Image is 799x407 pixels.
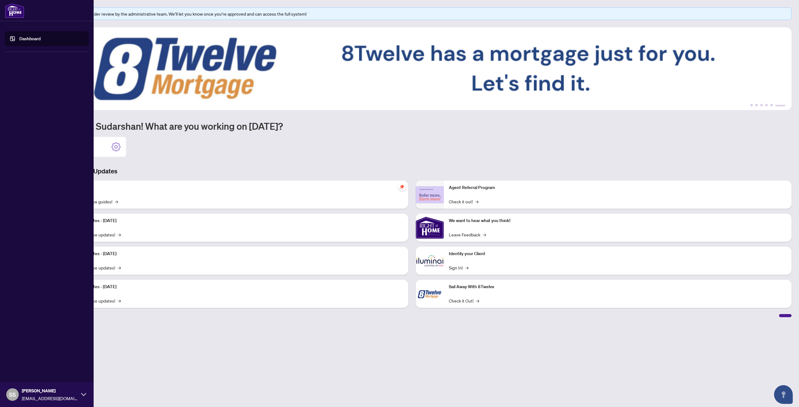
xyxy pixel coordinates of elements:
[449,297,479,304] a: Check it Out!→
[449,231,486,238] a: Leave Feedback→
[118,231,121,238] span: →
[416,280,444,308] img: Sail Away With 8Twelve
[449,217,787,224] p: We want to hear what you think!
[66,283,403,290] p: Platform Updates - [DATE]
[465,264,468,271] span: →
[765,104,768,106] button: 4
[115,198,118,205] span: →
[475,198,478,205] span: →
[22,395,78,402] span: [EMAIL_ADDRESS][DOMAIN_NAME]
[416,186,444,203] img: Agent Referral Program
[449,264,468,271] a: Sign In!→
[66,217,403,224] p: Platform Updates - [DATE]
[32,167,792,176] h3: Brokerage & Industry Updates
[416,214,444,242] img: We want to hear what you think!
[118,264,121,271] span: →
[449,250,787,257] p: Identify your Client
[760,104,763,106] button: 3
[118,297,121,304] span: →
[19,36,41,41] a: Dashboard
[66,184,403,191] p: Self-Help
[43,10,787,17] div: Your profile is currently under review by the administrative team. We’ll let you know once you’re...
[483,231,486,238] span: →
[32,120,792,132] h1: Welcome back Sudarshan! What are you working on [DATE]?
[5,3,24,18] img: logo
[22,387,78,394] span: [PERSON_NAME]
[32,27,792,110] img: Slide 5
[449,283,787,290] p: Sail Away With 8Twelve
[449,198,478,205] a: Check it out!→
[476,297,479,304] span: →
[774,385,793,404] button: Open asap
[398,183,406,191] span: pushpin
[755,104,758,106] button: 2
[775,104,785,106] button: 6
[770,104,773,106] button: 5
[449,184,787,191] p: Agent Referral Program
[66,250,403,257] p: Platform Updates - [DATE]
[750,104,753,106] button: 1
[416,247,444,275] img: Identify your Client
[9,390,16,399] span: SS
